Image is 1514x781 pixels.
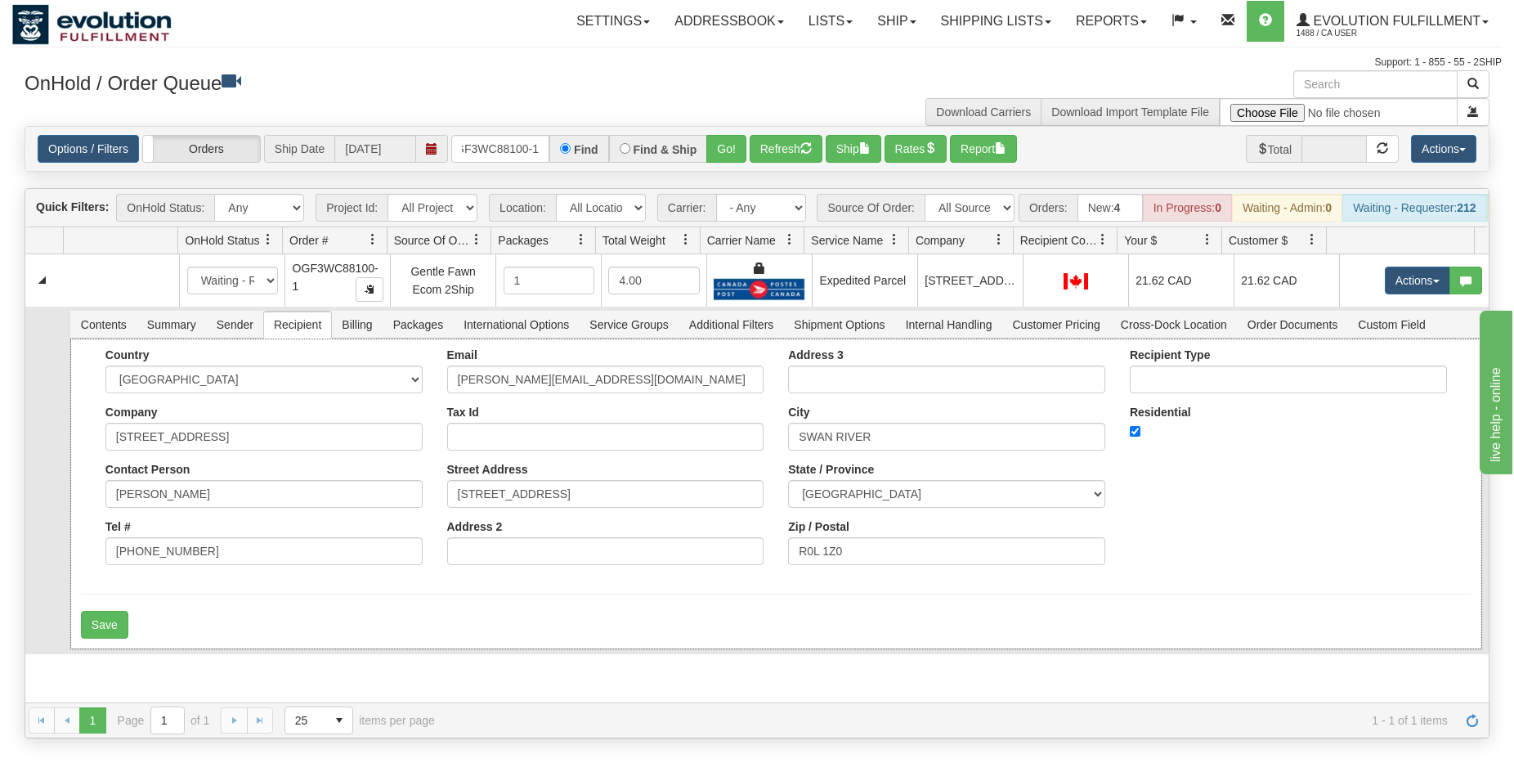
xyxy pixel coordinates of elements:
span: OnHold Status: [116,194,214,222]
a: Customer $ filter column settings [1298,226,1326,254]
button: Search [1457,70,1489,98]
button: Ship [826,135,881,163]
label: Zip / Postal [788,520,849,533]
label: Residential [1130,406,1191,419]
button: Report [950,135,1017,163]
a: Evolution Fulfillment 1488 / CA User [1284,1,1501,42]
span: Ship Date [264,135,334,163]
a: Total Weight filter column settings [672,226,700,254]
button: Go! [706,135,746,163]
span: OnHold Status [185,232,259,249]
div: Support: 1 - 855 - 55 - 2SHIP [12,56,1502,70]
label: Find [574,144,598,155]
a: Recipient Country filter column settings [1089,226,1117,254]
a: Packages filter column settings [567,226,595,254]
a: Source Of Order filter column settings [463,226,490,254]
label: Tel # [105,520,131,533]
span: Recipient Country [1020,232,1097,249]
label: Recipient Type [1130,348,1211,361]
a: Lists [796,1,865,42]
td: [STREET_ADDRESS] [917,254,1023,307]
span: International Options [454,312,579,338]
input: Page 1 [151,707,184,734]
label: State / Province [788,463,874,476]
a: Collapse [32,270,52,290]
span: Packages [498,232,548,249]
span: 25 [295,712,316,729]
span: Custom Field [1348,312,1435,338]
a: Service Name filter column settings [880,226,908,254]
span: Source Of Order [394,232,471,249]
span: select [326,707,352,734]
span: Contents [71,312,137,338]
span: OGF3WC88100-1 [293,262,378,293]
span: Total Weight [602,232,665,249]
div: grid toolbar [25,189,1489,227]
span: Shipment Options [784,312,894,338]
button: Rates [885,135,947,163]
button: Save [81,611,128,639]
span: Company [916,232,965,249]
td: Expedited Parcel [812,254,917,307]
span: Sender [207,312,263,338]
strong: 0 [1325,201,1332,214]
label: Find & Ship [634,144,697,155]
span: Orders: [1019,194,1077,222]
img: CA [1064,273,1088,290]
span: Evolution Fulfillment [1310,14,1480,28]
span: Cross-Dock Location [1111,312,1237,338]
span: Location: [489,194,556,222]
div: Gentle Fawn Ecom 2Ship [398,263,489,299]
a: Reports [1064,1,1159,42]
span: 1 - 1 of 1 items [458,714,1448,727]
span: Additional Filters [679,312,784,338]
span: Your $ [1124,232,1157,249]
strong: 212 [1457,201,1476,214]
button: Actions [1411,135,1476,163]
span: Customer $ [1229,232,1288,249]
a: Settings [564,1,662,42]
span: items per page [284,707,435,734]
span: 1488 / CA User [1297,25,1419,42]
strong: 4 [1114,201,1121,214]
div: live help - online [12,10,151,29]
span: Customer Pricing [1002,312,1109,338]
span: Packages [383,312,453,338]
td: 21.62 CAD [1234,254,1339,307]
a: Download Import Template File [1051,105,1209,119]
label: Quick Filters: [36,199,109,215]
input: Search [1293,70,1458,98]
a: Download Carriers [936,105,1031,119]
label: Address 2 [447,520,503,533]
span: Recipient [264,312,331,338]
a: Shipping lists [929,1,1064,42]
label: Orders [143,136,260,162]
div: New: [1077,194,1143,222]
span: Internal Handling [896,312,1002,338]
a: Order # filter column settings [359,226,387,254]
img: logo1488.jpg [12,4,172,45]
span: Page of 1 [118,707,210,734]
img: Canada Post [714,278,804,301]
a: Ship [865,1,928,42]
div: In Progress: [1143,194,1232,222]
input: Order # [451,135,549,163]
span: Page 1 [79,707,105,734]
span: Order Documents [1238,312,1347,338]
span: Carrier Name [707,232,776,249]
input: Import [1220,98,1458,126]
label: Street Address [447,463,528,476]
label: Company [105,406,158,419]
a: Carrier Name filter column settings [776,226,804,254]
label: Tax Id [447,406,479,419]
span: Total [1246,135,1302,163]
td: 21.62 CAD [1128,254,1234,307]
div: Waiting - Admin: [1232,194,1342,222]
a: Refresh [1459,707,1485,734]
a: Addressbook [662,1,796,42]
label: Address 3 [788,348,844,361]
span: Source Of Order: [817,194,925,222]
div: Waiting - Requester: [1342,194,1486,222]
button: Copy to clipboard [356,277,383,302]
span: Order # [289,232,328,249]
